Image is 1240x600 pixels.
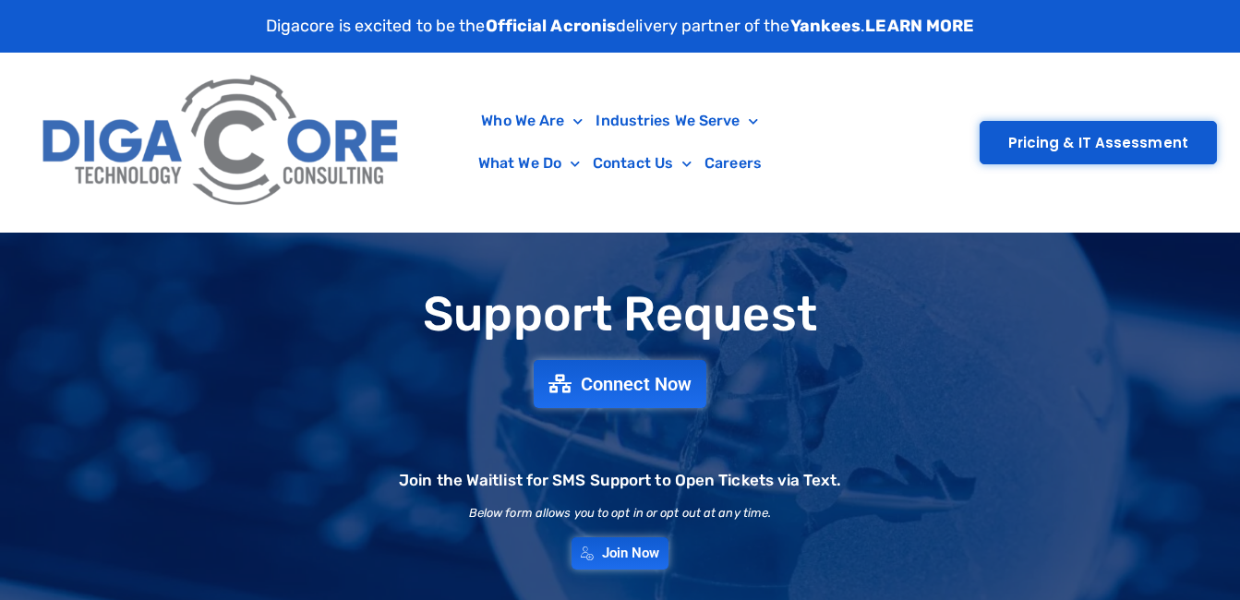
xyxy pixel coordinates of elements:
h2: Below form allows you to opt in or opt out at any time. [469,507,772,519]
h1: Support Request [9,288,1231,341]
a: Pricing & IT Assessment [980,121,1217,164]
a: Join Now [572,537,669,570]
h2: Join the Waitlist for SMS Support to Open Tickets via Text. [399,473,841,488]
p: Digacore is excited to be the delivery partner of the . [266,14,975,39]
a: LEARN MORE [865,16,974,36]
span: Connect Now [581,375,692,393]
strong: Official Acronis [486,16,617,36]
strong: Yankees [790,16,861,36]
a: Connect Now [534,360,706,408]
a: Who We Are [475,100,589,142]
a: Careers [698,142,768,185]
a: What We Do [472,142,586,185]
img: Digacore Logo [32,62,412,222]
span: Pricing & IT Assessment [1008,136,1188,150]
span: Join Now [602,546,660,560]
nav: Menu [421,100,819,185]
a: Contact Us [586,142,698,185]
a: Industries We Serve [589,100,764,142]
